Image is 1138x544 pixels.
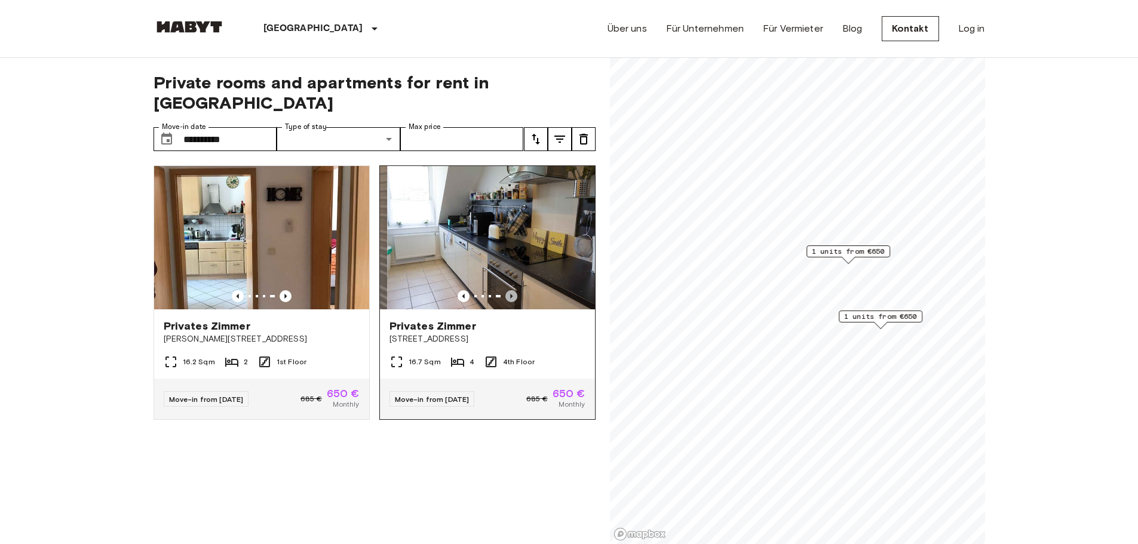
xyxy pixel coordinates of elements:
img: Marketing picture of unit DE-04-031-001-01HF [154,166,369,309]
button: Previous image [458,290,470,302]
span: 650 € [327,388,360,399]
span: 685 € [526,394,548,404]
a: Previous imagePrevious imagePrivates Zimmer[STREET_ADDRESS]16.7 Sqm44th FloorMove-in from [DATE]6... [379,165,596,420]
span: 1 units from €650 [844,311,917,322]
span: Move-in from [DATE] [395,395,470,404]
label: Move-in date [162,122,206,132]
span: [STREET_ADDRESS] [389,333,585,345]
span: 1 units from €650 [812,246,885,257]
span: 2 [244,356,248,367]
span: 16.7 Sqm [409,356,441,367]
p: [GEOGRAPHIC_DATA] [263,21,363,36]
span: Monthly [559,399,585,410]
span: Monthly [333,399,359,410]
button: Previous image [280,290,292,302]
img: Marketing picture of unit DE-04-013-001-01HF [387,166,602,309]
a: Blog [842,21,863,36]
span: 1st Floor [277,356,306,367]
span: 4th Floor [503,356,535,367]
span: Privates Zimmer [389,319,476,333]
label: Type of stay [285,122,327,132]
button: tune [572,127,596,151]
span: Private rooms and apartments for rent in [GEOGRAPHIC_DATA] [154,72,596,113]
div: Map marker [839,311,922,329]
span: 4 [470,356,474,367]
div: Map marker [806,245,890,264]
button: Previous image [505,290,517,302]
span: 685 € [300,394,322,404]
label: Max price [409,122,441,132]
span: 16.2 Sqm [183,356,215,367]
a: Über uns [608,21,647,36]
span: 650 € [553,388,585,399]
span: Privates Zimmer [164,319,250,333]
button: tune [548,127,572,151]
a: Log in [958,21,985,36]
a: Für Unternehmen [666,21,744,36]
button: tune [524,127,548,151]
span: Move-in from [DATE] [169,395,244,404]
a: Kontakt [882,16,939,41]
a: Mapbox logo [614,527,666,541]
a: Für Vermieter [763,21,823,36]
button: Previous image [232,290,244,302]
img: Habyt [154,21,225,33]
button: Choose date, selected date is 1 Oct 2025 [155,127,179,151]
a: Previous imagePrevious imagePrivates Zimmer[PERSON_NAME][STREET_ADDRESS]16.2 Sqm21st FloorMove-in... [154,165,370,420]
span: [PERSON_NAME][STREET_ADDRESS] [164,333,360,345]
